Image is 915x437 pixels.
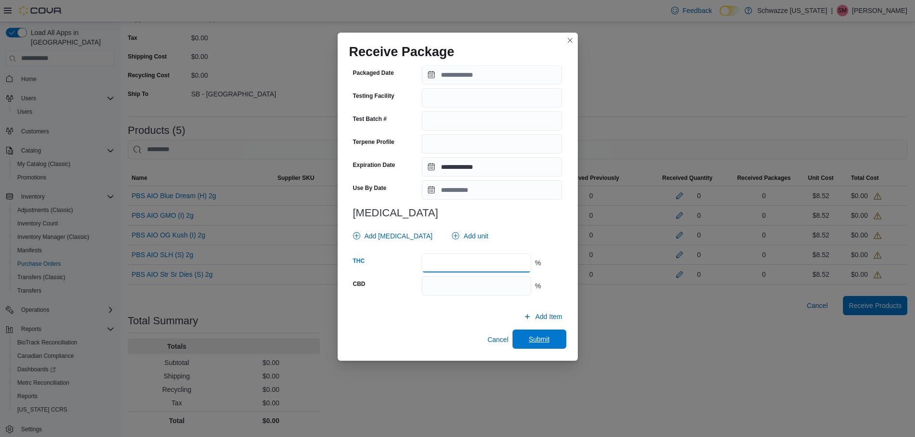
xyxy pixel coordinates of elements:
div: % [535,281,562,291]
label: Use By Date [353,184,387,192]
label: Terpene Profile [353,138,394,146]
span: Submit [529,334,550,344]
button: Submit [512,330,566,349]
button: Closes this modal window [564,35,576,46]
h1: Receive Package [349,44,454,59]
label: THC [353,257,365,265]
div: % [535,258,562,268]
button: Add unit [448,226,492,246]
span: Cancel [488,335,509,344]
input: Press the down key to open a popover containing a calendar. [422,65,562,84]
input: Press the down key to open a popover containing a calendar. [422,180,562,200]
label: Expiration Date [353,161,395,169]
label: CBD [353,280,366,288]
button: Cancel [484,330,512,349]
span: Add Item [535,312,562,321]
button: Add Item [520,307,566,326]
span: Add [MEDICAL_DATA] [365,231,433,241]
input: Press the down key to open a popover containing a calendar. [422,157,562,177]
label: Packaged Date [353,69,394,77]
span: Add unit [464,231,488,241]
label: Testing Facility [353,92,394,100]
label: Test Batch # [353,115,387,123]
button: Add [MEDICAL_DATA] [349,226,437,246]
h3: [MEDICAL_DATA] [353,207,562,219]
